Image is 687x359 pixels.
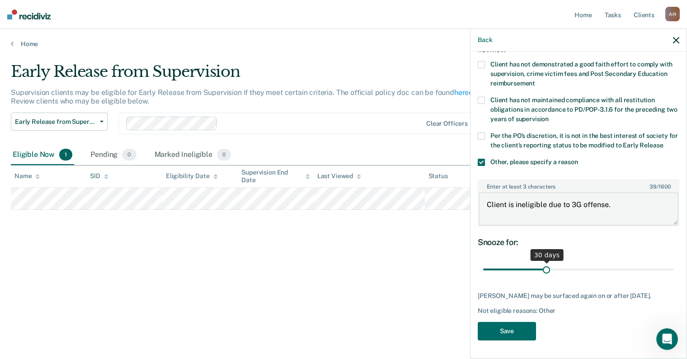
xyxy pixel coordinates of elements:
[426,120,468,128] div: Clear officers
[478,307,679,315] div: Not eligible reasons: Other
[217,149,231,161] span: 0
[241,169,310,184] div: Supervision End Date
[490,132,678,149] span: Per the PO’s discretion, it is not in the best interest of society for the client’s reporting sta...
[656,328,678,350] iframe: Intercom live chat
[14,172,40,180] div: Name
[479,192,678,226] textarea: Client is ineligible due to 3G offense.
[478,36,492,44] button: Back
[478,292,679,300] div: [PERSON_NAME] may be surfaced again on or after [DATE].
[649,184,670,190] span: / 1600
[490,158,578,165] span: Other, please specify a reason
[59,149,72,161] span: 1
[153,145,233,165] div: Marked Ineligible
[166,172,218,180] div: Eligibility Date
[665,7,680,21] div: A H
[11,62,526,88] div: Early Release from Supervision
[649,184,657,190] span: 39
[90,172,108,180] div: SID
[531,249,564,261] div: 30 days
[490,61,673,87] span: Client has not demonstrated a good faith effort to comply with supervision, crime victim fees and...
[428,172,448,180] div: Status
[490,96,678,123] span: Client has not maintained compliance with all restitution obligations in accordance to PD/POP-3.1...
[122,149,136,161] span: 0
[479,180,678,190] label: Enter at least 3 characters
[478,237,679,247] div: Snooze for:
[454,88,469,97] a: here
[317,172,361,180] div: Last Viewed
[11,145,74,165] div: Eligible Now
[478,322,536,340] button: Save
[15,118,96,126] span: Early Release from Supervision
[7,9,51,19] img: Recidiviz
[11,88,524,105] p: Supervision clients may be eligible for Early Release from Supervision if they meet certain crite...
[89,145,138,165] div: Pending
[11,40,676,48] a: Home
